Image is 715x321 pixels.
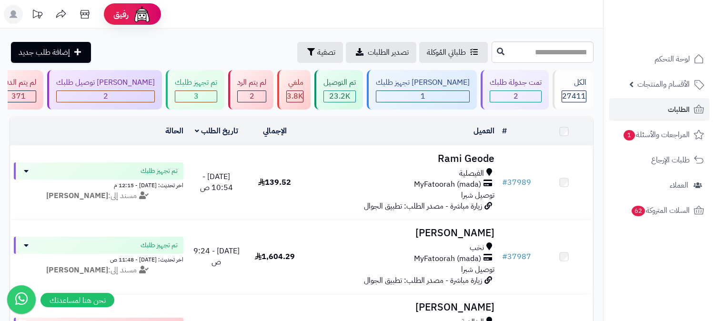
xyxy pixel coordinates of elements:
span: 2 [250,90,254,102]
div: ملغي [286,77,303,88]
div: 1 [376,91,469,102]
h3: [PERSON_NAME] [308,302,494,313]
div: مسند إلى: [7,265,191,276]
a: الإجمالي [263,125,287,137]
a: تحديثات المنصة [25,5,49,26]
span: زيارة مباشرة - مصدر الطلب: تطبيق الجوال [364,275,482,286]
a: المراجعات والأسئلة1 [609,123,709,146]
span: الطلبات [668,103,690,116]
span: 1,604.29 [255,251,295,262]
a: الكل27411 [551,70,595,110]
span: تصدير الطلبات [368,47,409,58]
a: الحالة [165,125,183,137]
a: تم التوصيل 23.2K [312,70,365,110]
div: 23212 [324,91,355,102]
span: تم تجهيز طلبك [141,241,178,250]
a: تصدير الطلبات [346,42,416,63]
a: طلباتي المُوكلة [419,42,488,63]
span: تصفية [317,47,335,58]
strong: [PERSON_NAME] [46,190,108,201]
strong: [PERSON_NAME] [46,264,108,276]
a: تمت جدولة طلبك 2 [479,70,551,110]
div: اخر تحديث: [DATE] - 11:48 ص [14,254,183,264]
span: نخب [470,242,484,253]
div: [PERSON_NAME] توصيل طلبك [56,77,155,88]
span: إضافة طلب جديد [19,47,70,58]
span: طلباتي المُوكلة [427,47,466,58]
img: ai-face.png [132,5,151,24]
span: MyFatoorah (mada) [414,253,481,264]
div: مسند إلى: [7,191,191,201]
span: 371 [11,90,26,102]
a: [PERSON_NAME] تجهيز طلبك 1 [365,70,479,110]
div: لم يتم الدفع [1,77,36,88]
span: طلبات الإرجاع [651,153,690,167]
a: #37987 [502,251,531,262]
span: 3 [194,90,199,102]
a: طلبات الإرجاع [609,149,709,171]
span: رفيق [113,9,129,20]
a: [PERSON_NAME] توصيل طلبك 2 [45,70,164,110]
div: 2 [57,91,154,102]
div: 3 [175,91,217,102]
span: [DATE] - 9:24 ص [193,245,240,268]
span: 1 [624,130,635,140]
span: الأقسام والمنتجات [637,78,690,91]
a: تاريخ الطلب [195,125,238,137]
div: اخر تحديث: [DATE] - 12:15 م [14,180,183,190]
span: المراجعات والأسئلة [623,128,690,141]
div: 2 [490,91,541,102]
span: # [502,251,507,262]
span: 23.2K [329,90,350,102]
span: 3.8K [287,90,303,102]
span: MyFatoorah (mada) [414,179,481,190]
span: [DATE] - 10:54 ص [200,171,233,193]
h3: Rami Geode [308,153,494,164]
div: لم يتم الرد [237,77,266,88]
div: تمت جدولة طلبك [490,77,542,88]
a: العميل [473,125,494,137]
a: السلات المتروكة62 [609,199,709,222]
a: ملغي 3.8K [275,70,312,110]
span: العملاء [670,179,688,192]
span: الفيصلية [459,168,484,179]
a: الطلبات [609,98,709,121]
span: تم تجهيز طلبك [141,166,178,176]
span: # [502,177,507,188]
span: 62 [632,206,645,216]
span: لوحة التحكم [655,52,690,66]
div: الكل [562,77,586,88]
span: توصيل شبرا [461,190,494,201]
span: 139.52 [258,177,291,188]
a: تم تجهيز طلبك 3 [164,70,226,110]
span: زيارة مباشرة - مصدر الطلب: تطبيق الجوال [364,201,482,212]
div: 3818 [287,91,303,102]
span: 2 [103,90,108,102]
span: توصيل شبرا [461,264,494,275]
div: 2 [238,91,266,102]
a: العملاء [609,174,709,197]
a: لوحة التحكم [609,48,709,70]
span: 1 [421,90,425,102]
a: #37989 [502,177,531,188]
div: تم التوصيل [323,77,356,88]
a: لم يتم الرد 2 [226,70,275,110]
span: 27411 [562,90,586,102]
div: 371 [1,91,36,102]
h3: [PERSON_NAME] [308,228,494,239]
div: تم تجهيز طلبك [175,77,217,88]
button: تصفية [297,42,343,63]
div: [PERSON_NAME] تجهيز طلبك [376,77,470,88]
span: 2 [514,90,518,102]
a: # [502,125,507,137]
span: السلات المتروكة [631,204,690,217]
a: إضافة طلب جديد [11,42,91,63]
